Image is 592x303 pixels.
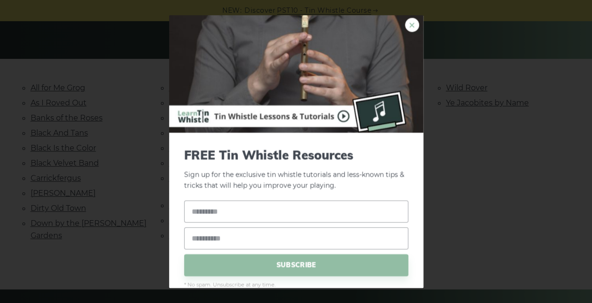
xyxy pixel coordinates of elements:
[184,148,408,162] span: FREE Tin Whistle Resources
[184,254,408,276] span: SUBSCRIBE
[169,15,423,133] img: Tin Whistle Buying Guide Preview
[184,148,408,191] p: Sign up for the exclusive tin whistle tutorials and less-known tips & tricks that will help you i...
[405,18,419,32] a: ×
[184,281,408,289] span: * No spam. Unsubscribe at any time.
